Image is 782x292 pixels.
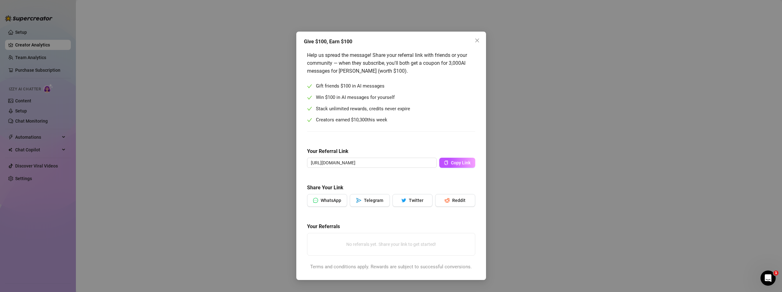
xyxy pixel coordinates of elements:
span: WhatsApp [321,198,341,203]
div: Give $100, Earn $100 [304,38,478,46]
span: check [307,84,312,89]
span: check [307,106,312,111]
span: Twitter [409,198,423,203]
span: Close [472,38,482,43]
span: check [307,118,312,123]
div: Help us spread the message! Share your referral link with friends or your community — when they s... [307,51,475,75]
button: messageWhatsApp [307,194,347,207]
span: Copy Link [451,160,471,165]
button: Copy Link [439,158,475,168]
iframe: Intercom live chat [760,271,776,286]
span: Creators earned $ this week [316,116,387,124]
div: Terms and conditions apply. Rewards are subject to successful conversions. [307,263,475,271]
span: Win $100 in AI messages for yourself [316,94,395,101]
span: Reddit [452,198,465,203]
span: copy [444,161,448,165]
button: sendTelegram [350,194,390,207]
h5: Your Referral Link [307,148,475,155]
span: twitter [401,198,406,203]
span: Stack unlimited rewards, credits never expire [316,105,410,113]
button: Close [472,35,482,46]
h5: Your Referrals [307,223,475,230]
button: redditReddit [435,194,475,207]
button: twitterTwitter [392,194,433,207]
span: check [307,95,312,100]
span: message [313,198,318,203]
h5: Share Your Link [307,184,475,192]
span: Gift friends $100 in AI messages [316,82,385,90]
span: 1 [773,271,779,276]
div: No referrals yet. Share your link to get started! [310,236,472,253]
span: Telegram [364,198,383,203]
span: reddit [445,198,450,203]
span: send [356,198,361,203]
span: close [475,38,480,43]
